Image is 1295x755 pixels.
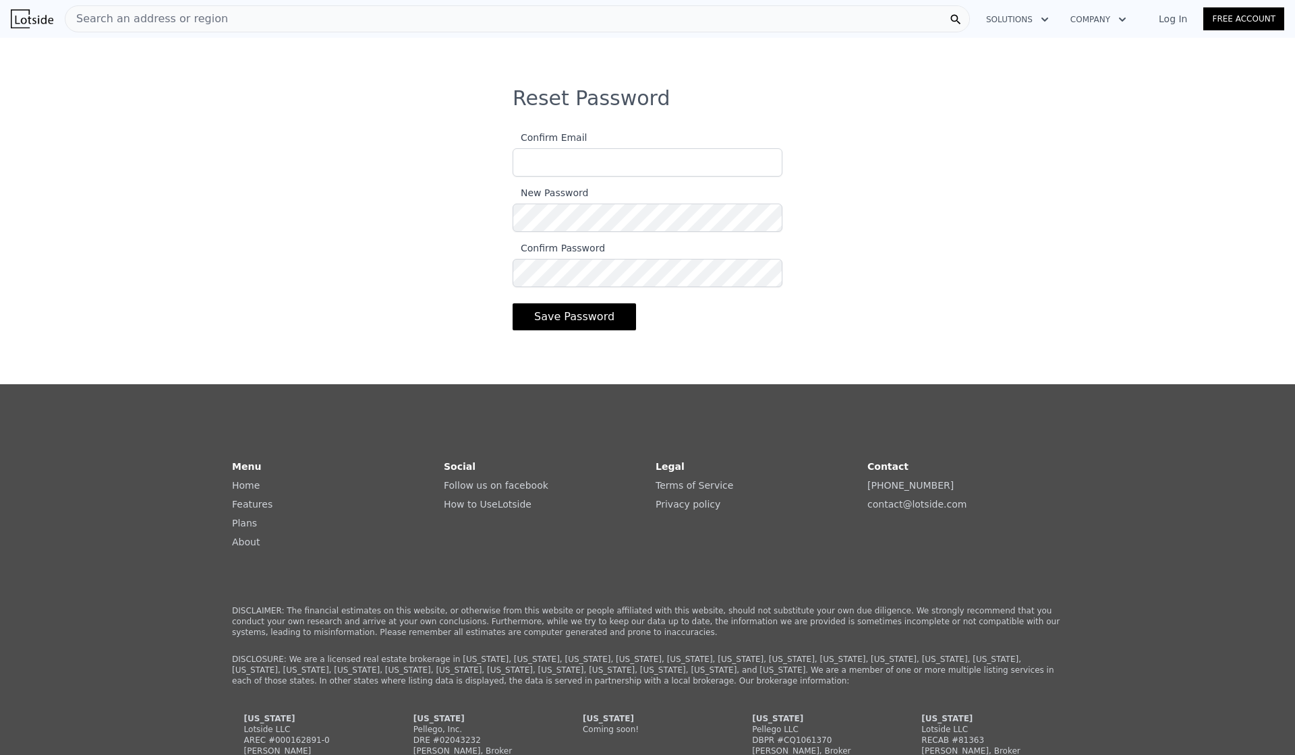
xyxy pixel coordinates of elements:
div: Pellego, Inc. [413,724,543,735]
a: How to UseLotside [444,499,531,510]
p: DISCLOSURE: We are a licensed real estate brokerage in [US_STATE], [US_STATE], [US_STATE], [US_ST... [232,654,1063,686]
a: Privacy policy [656,499,720,510]
img: Lotside [11,9,53,28]
a: Free Account [1203,7,1284,30]
a: contact@lotside.com [867,499,967,510]
strong: Social [444,461,476,472]
a: Log In [1143,12,1203,26]
span: Confirm Email [513,132,587,143]
a: Terms of Service [656,480,733,491]
div: Lotside LLC [921,724,1051,735]
div: [US_STATE] [413,713,543,724]
button: Company [1060,7,1137,32]
span: Confirm Password [513,243,605,253]
a: [PHONE_NUMBER] [867,480,954,491]
button: Save Password [513,303,636,330]
span: New Password [513,187,588,198]
span: Search an address or region [65,11,228,27]
a: Plans [232,518,257,528]
div: RECAB #81363 [921,735,1051,746]
div: AREC #000162891-0 [244,735,374,746]
h3: Reset Password [513,86,782,111]
div: [US_STATE] [583,713,712,724]
div: Lotside LLC [244,724,374,735]
input: Confirm Email [513,148,782,177]
a: About [232,537,260,547]
div: DRE #02043232 [413,735,543,746]
strong: Contact [867,461,909,472]
div: Pellego LLC [752,724,882,735]
div: Coming soon! [583,724,712,735]
div: DBPR #CQ1061370 [752,735,882,746]
p: DISCLAIMER: The financial estimates on this website, or otherwise from this website or people aff... [232,605,1063,638]
div: [US_STATE] [752,713,882,724]
a: Follow us on facebook [444,480,548,491]
input: Confirm Password [513,259,782,287]
strong: Menu [232,461,261,472]
a: Home [232,480,260,491]
div: [US_STATE] [921,713,1051,724]
input: New Password [513,204,782,232]
button: Solutions [975,7,1060,32]
div: [US_STATE] [244,713,374,724]
strong: Legal [656,461,685,472]
a: Features [232,499,272,510]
